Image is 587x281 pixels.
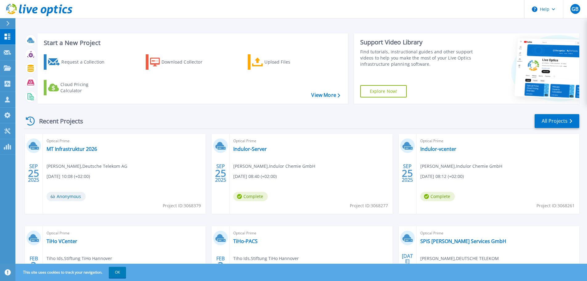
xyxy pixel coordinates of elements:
[402,171,413,176] span: 25
[44,39,340,46] h3: Start a New Project
[572,6,578,11] span: GB
[218,263,223,268] span: 3
[402,162,413,184] div: SEP 2025
[420,138,576,144] span: Optical Prime
[535,114,579,128] a: All Projects
[161,56,211,68] div: Download Collector
[360,85,407,97] a: Explore Now!
[420,255,499,262] span: [PERSON_NAME] , DEUTSCHE TELEKOM
[215,162,226,184] div: SEP 2025
[47,138,202,144] span: Optical Prime
[360,49,475,67] div: Find tutorials, instructional guides and other support videos to help you make the most of your L...
[44,80,112,95] a: Cloud Pricing Calculator
[233,146,267,152] a: Indulor-Server
[60,81,110,94] div: Cloud Pricing Calculator
[28,254,39,277] div: FEB 2025
[215,254,226,277] div: FEB 2025
[163,202,201,209] span: Project ID: 3068379
[360,38,475,46] div: Support Video Library
[47,238,77,244] a: TiHo VCenter
[44,54,112,70] a: Request a Collection
[420,192,455,201] span: Complete
[47,192,86,201] span: Anonymous
[233,238,258,244] a: TiHo-PACS
[215,171,226,176] span: 25
[350,202,388,209] span: Project ID: 3068277
[233,255,299,262] span: Tiho Ids , Stiftung TiHo Hannover
[47,146,97,152] a: MT Infrastruktur 2026
[47,230,202,237] span: Optical Prime
[47,163,127,170] span: [PERSON_NAME] , Deutsche Telekom AG
[146,54,214,70] a: Download Collector
[248,54,316,70] a: Upload Files
[402,254,413,277] div: [DATE] 2024
[28,162,39,184] div: SEP 2025
[420,146,456,152] a: Indulor-vcenter
[233,230,389,237] span: Optical Prime
[61,56,111,68] div: Request a Collection
[28,171,39,176] span: 25
[233,138,389,144] span: Optical Prime
[233,163,315,170] span: [PERSON_NAME] , Indulor Chemie GmbH
[24,114,92,129] div: Recent Projects
[47,173,90,180] span: [DATE] 10:08 (+02:00)
[47,255,112,262] span: Tiho Ids , Stiftung TiHo Hannover
[420,163,502,170] span: [PERSON_NAME] , Indulor Chemie GmbH
[420,238,506,244] a: SPIS [PERSON_NAME] Services GmbH
[536,202,575,209] span: Project ID: 3068261
[31,263,36,268] span: 3
[233,192,268,201] span: Complete
[311,92,340,98] a: View More
[233,173,277,180] span: [DATE] 08:40 (+02:00)
[17,267,126,278] span: This site uses cookies to track your navigation.
[420,230,576,237] span: Optical Prime
[264,56,314,68] div: Upload Files
[109,267,126,278] button: OK
[420,173,464,180] span: [DATE] 08:12 (+02:00)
